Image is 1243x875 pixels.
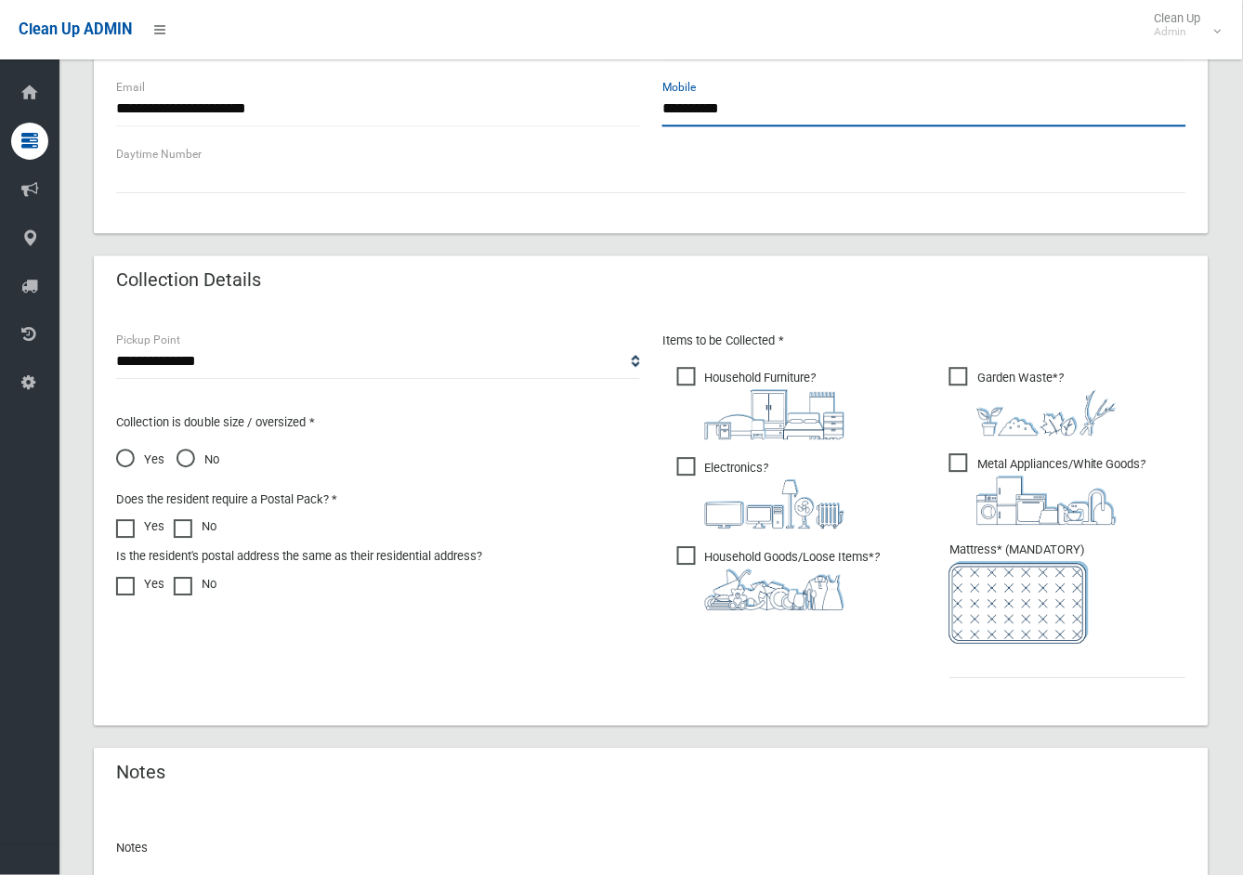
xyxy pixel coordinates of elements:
[677,546,881,610] span: Household Goods/Loose Items*
[116,573,164,595] label: Yes
[116,545,482,568] label: Is the resident's postal address the same as their residential address?
[116,449,164,471] span: Yes
[94,754,188,790] header: Notes
[174,573,216,595] label: No
[949,542,1186,644] span: Mattress* (MANDATORY)
[116,837,1186,859] p: Notes
[705,389,844,439] img: aa9efdbe659d29b613fca23ba79d85cb.png
[677,457,844,529] span: Electronics
[977,389,1117,436] img: 4fd8a5c772b2c999c83690221e5242e0.png
[19,20,132,38] span: Clean Up ADMIN
[705,371,844,439] i: ?
[705,568,844,610] img: b13cc3517677393f34c0a387616ef184.png
[1145,11,1220,39] span: Clean Up
[977,476,1117,525] img: 36c1b0289cb1767239cdd3de9e694f19.png
[977,457,1146,525] i: ?
[705,479,844,529] img: 394712a680b73dbc3d2a6a3a7ffe5a07.png
[977,371,1117,436] i: ?
[705,550,881,610] i: ?
[662,330,1186,352] p: Items to be Collected *
[677,367,844,439] span: Household Furniture
[949,561,1089,644] img: e7408bece873d2c1783593a074e5cb2f.png
[174,516,216,538] label: No
[949,367,1117,436] span: Garden Waste*
[1155,25,1201,39] small: Admin
[705,461,844,529] i: ?
[116,411,640,434] p: Collection is double size / oversized *
[949,453,1146,525] span: Metal Appliances/White Goods
[116,489,337,511] label: Does the resident require a Postal Pack? *
[177,449,219,471] span: No
[116,516,164,538] label: Yes
[94,262,283,298] header: Collection Details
